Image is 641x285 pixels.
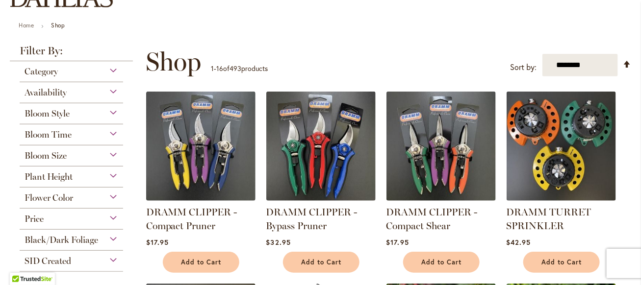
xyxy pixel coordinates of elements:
[266,237,291,247] span: $32.95
[146,206,237,232] a: DRAMM CLIPPER - Compact Pruner
[386,206,478,232] a: DRAMM CLIPPER - Compact Shear
[25,129,72,140] span: Bloom Time
[25,214,44,224] span: Price
[386,193,496,203] a: DRAMM CLIPPER - Compact Shear
[266,206,358,232] a: DRAMM CLIPPER - Bypass Pruner
[507,206,591,232] a: DRAMM TURRET SPRINKLER
[266,92,376,201] img: DRAMM CLIPPER - Bypass Pruner
[283,252,359,273] button: Add to Cart
[230,64,242,73] span: 493
[386,237,409,247] span: $17.95
[507,193,616,203] a: DRAMM TURRET SPRINKLER
[507,237,531,247] span: $42.95
[19,22,34,29] a: Home
[211,61,268,76] p: - of products
[146,47,202,76] span: Shop
[301,258,341,266] span: Add to Cart
[25,171,73,182] span: Plant Height
[7,250,35,278] iframe: Launch Accessibility Center
[146,193,256,203] a: DRAMM CLIPPER - Compact Pruner
[25,87,67,98] span: Availability
[523,252,600,273] button: Add to Cart
[51,22,65,29] strong: Shop
[266,193,376,203] a: DRAMM CLIPPER - Bypass Pruner
[510,58,537,76] label: Sort by:
[181,258,221,266] span: Add to Cart
[146,92,256,201] img: DRAMM CLIPPER - Compact Pruner
[386,92,496,201] img: DRAMM CLIPPER - Compact Shear
[25,66,58,77] span: Category
[25,235,98,245] span: Black/Dark Foliage
[421,258,462,266] span: Add to Cart
[25,150,67,161] span: Bloom Size
[211,64,214,73] span: 1
[25,192,73,203] span: Flower Color
[25,108,70,119] span: Bloom Style
[163,252,239,273] button: Add to Cart
[25,256,71,266] span: SID Created
[541,258,582,266] span: Add to Cart
[403,252,480,273] button: Add to Cart
[10,46,133,61] strong: Filter By:
[217,64,224,73] span: 16
[507,92,616,201] img: DRAMM TURRET SPRINKLER
[146,237,169,247] span: $17.95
